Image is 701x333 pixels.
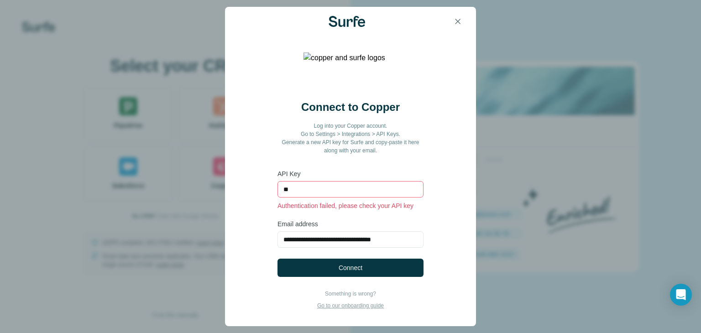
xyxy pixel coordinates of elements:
p: Go to our onboarding guide [317,302,384,310]
p: Log into your Copper account. Go to Settings > Integrations > API Keys. Generate a new API key fo... [277,122,424,155]
p: Authentication failed, please check your API key [277,201,424,210]
label: API Key [277,169,424,178]
div: Open Intercom Messenger [670,284,692,306]
p: Something is wrong? [317,290,384,298]
h2: Connect to Copper [301,100,400,114]
img: Surfe Logo [329,16,365,27]
button: Connect [277,259,424,277]
span: Connect [339,263,362,272]
img: copper and surfe logos [303,52,398,89]
label: Email address [277,219,424,229]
